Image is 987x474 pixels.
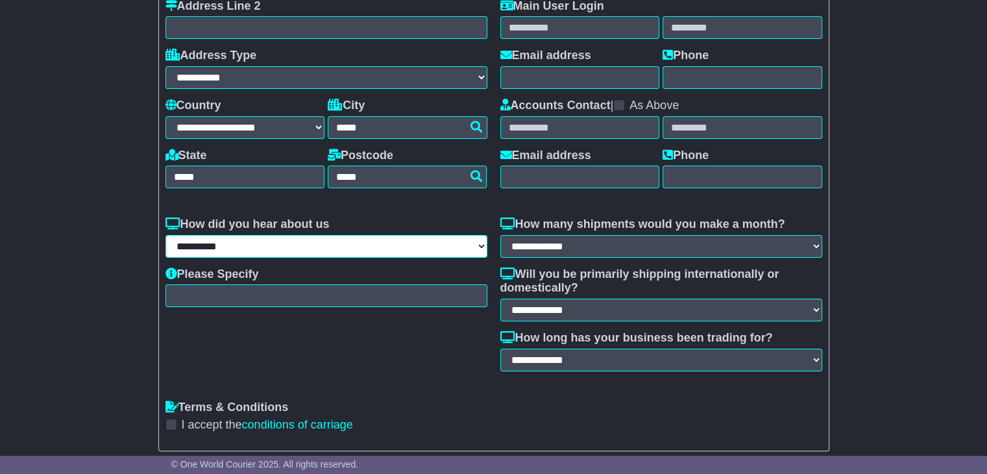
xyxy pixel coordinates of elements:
label: As Above [629,99,679,113]
label: How long has your business been trading for? [500,331,773,345]
label: Email address [500,149,591,163]
label: Will you be primarily shipping internationally or domestically? [500,268,822,295]
label: How did you hear about us [165,218,330,232]
label: Terms & Conditions [165,401,289,415]
label: Phone [663,49,709,63]
span: © One World Courier 2025. All rights reserved. [171,459,359,469]
label: Please Specify [165,268,259,282]
label: Postcode [328,149,393,163]
a: conditions of carriage [242,418,353,431]
label: State [165,149,207,163]
label: Email address [500,49,591,63]
label: City [328,99,365,113]
label: I accept the [182,418,353,432]
label: Phone [663,149,709,163]
label: Accounts Contact [500,99,611,113]
label: Country [165,99,221,113]
label: Address Type [165,49,257,63]
div: | [500,99,822,116]
label: How many shipments would you make a month? [500,218,785,232]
